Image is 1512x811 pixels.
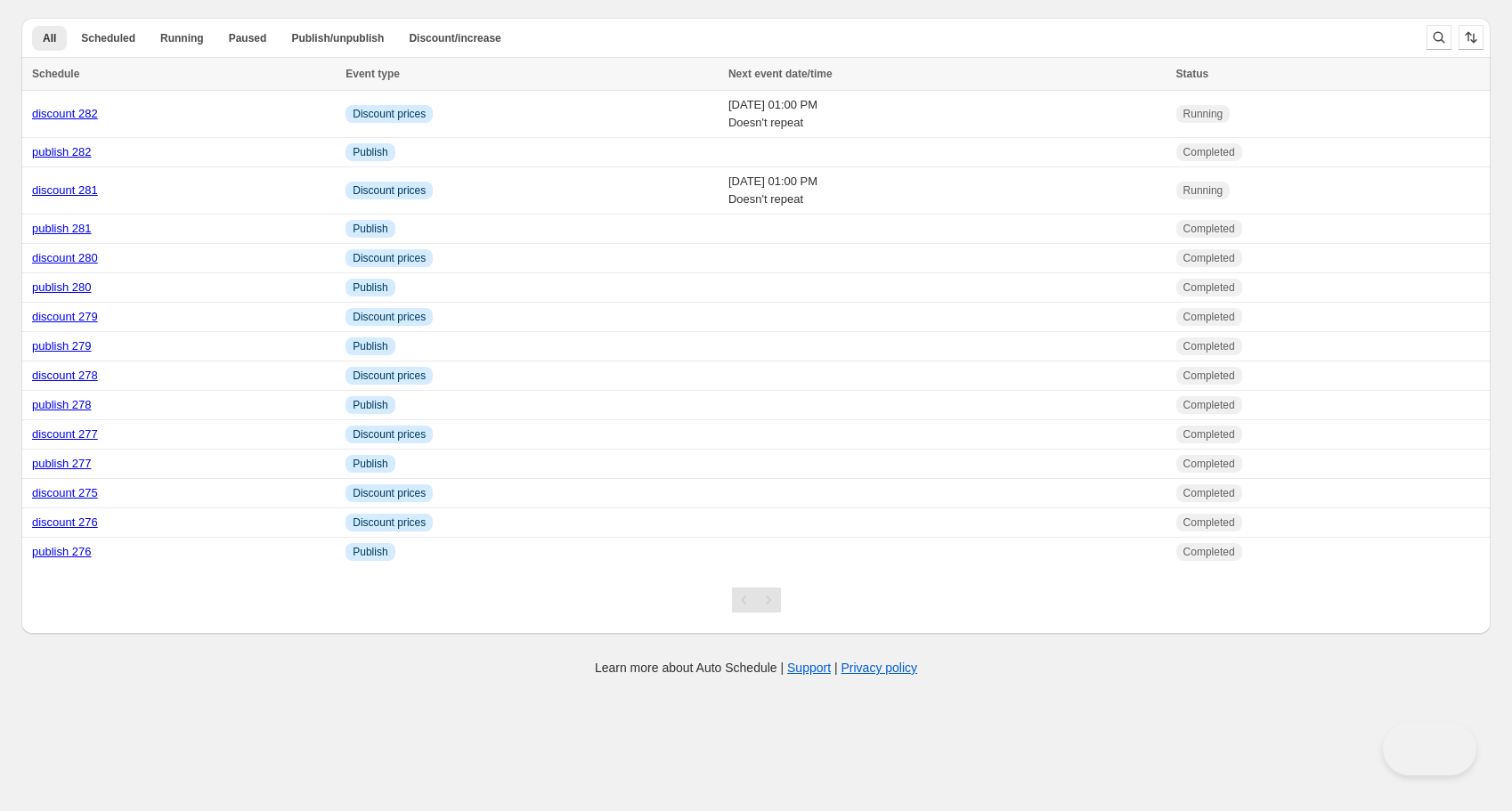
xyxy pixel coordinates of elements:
span: Running [1183,107,1223,121]
span: Running [160,31,204,45]
a: discount 276 [32,515,98,529]
p: Learn more about Auto Schedule | | [595,659,917,677]
iframe: Toggle Customer Support [1383,722,1476,775]
span: Discount prices [353,183,426,198]
span: Schedule [32,68,79,80]
span: Paused [229,31,267,45]
span: Publish [353,545,387,559]
span: Completed [1183,280,1235,295]
span: Publish [353,280,387,295]
span: Publish [353,145,387,159]
span: Discount prices [353,486,426,500]
span: Discount prices [353,107,426,121]
span: Completed [1183,398,1235,412]
span: Publish [353,457,387,471]
span: All [43,31,56,45]
a: publish 282 [32,145,92,158]
span: Discount prices [353,310,426,324]
span: Completed [1183,222,1235,236]
span: Completed [1183,515,1235,530]
span: Discount prices [353,369,426,383]
button: Search and filter results [1427,25,1451,50]
a: publish 281 [32,222,92,235]
span: Event type [345,68,400,80]
span: Completed [1183,145,1235,159]
a: discount 280 [32,251,98,264]
span: Publish [353,398,387,412]
span: Discount prices [353,251,426,265]
td: [DATE] 01:00 PM Doesn't repeat [723,167,1171,215]
span: Publish/unpublish [291,31,384,45]
a: publish 278 [32,398,92,411]
a: Privacy policy [841,661,918,675]
a: publish 279 [32,339,92,353]
a: discount 275 [32,486,98,499]
span: Publish [353,222,387,236]
span: Completed [1183,251,1235,265]
a: discount 277 [32,427,98,441]
span: Completed [1183,369,1235,383]
a: discount 281 [32,183,98,197]
span: Completed [1183,486,1235,500]
a: publish 276 [32,545,92,558]
td: [DATE] 01:00 PM Doesn't repeat [723,91,1171,138]
span: Completed [1183,457,1235,471]
span: Publish [353,339,387,353]
span: Discount prices [353,515,426,530]
a: Support [787,661,831,675]
span: Status [1176,68,1209,80]
span: Discount/increase [409,31,500,45]
a: discount 279 [32,310,98,323]
span: Completed [1183,339,1235,353]
span: Running [1183,183,1223,198]
nav: Pagination [732,588,781,612]
button: Sort the results [1459,25,1484,50]
a: publish 280 [32,280,92,294]
a: discount 278 [32,369,98,382]
span: Completed [1183,545,1235,559]
span: Completed [1183,427,1235,442]
span: Completed [1183,310,1235,324]
a: publish 277 [32,457,92,470]
a: discount 282 [32,107,98,120]
span: Discount prices [353,427,426,442]
span: Next event date/time [728,68,833,80]
span: Scheduled [81,31,135,45]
